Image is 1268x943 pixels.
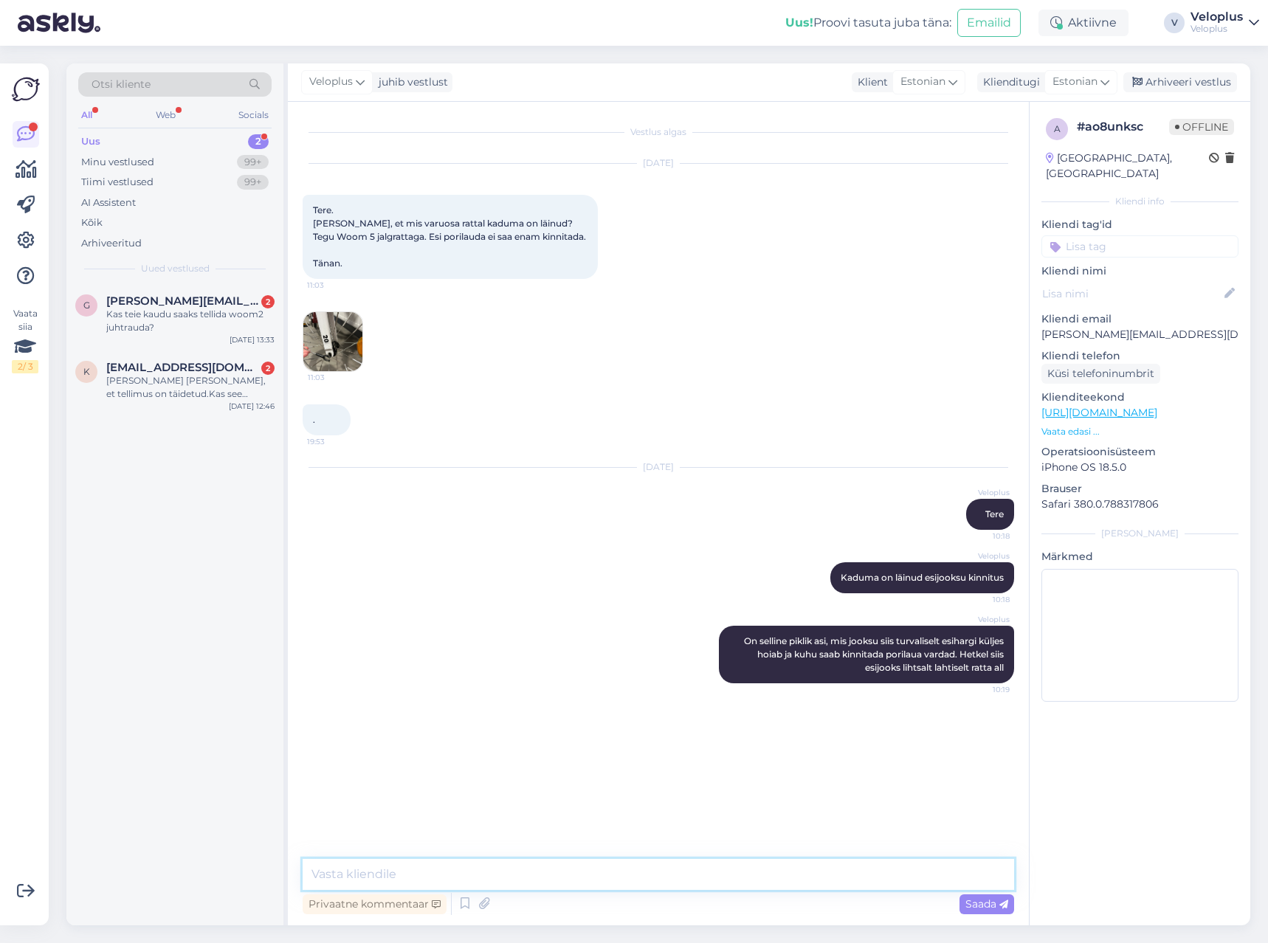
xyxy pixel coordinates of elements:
span: 10:18 [954,531,1010,542]
span: Offline [1169,119,1234,135]
input: Lisa nimi [1042,286,1222,302]
div: Kliendi info [1041,195,1238,208]
span: 11:03 [307,280,362,291]
p: Safari 380.0.788317806 [1041,497,1238,512]
span: Veloplus [954,487,1010,498]
div: V [1164,13,1185,33]
span: Kaduma on läinud esijooksu kinnitus [841,572,1004,583]
div: [PERSON_NAME] [1041,527,1238,540]
div: Veloplus [1191,23,1243,35]
div: 99+ [237,155,269,170]
span: k [83,366,90,377]
div: Klienditugi [977,75,1040,90]
span: kaijaillaste13@gmail.com [106,361,260,374]
span: g [83,300,90,311]
span: Estonian [900,74,945,90]
div: Vestlus algas [303,125,1014,139]
span: 10:19 [954,684,1010,695]
div: [PERSON_NAME] [PERSON_NAME], et tellimus on täidetud.Kas see tähendab, et on kullerile üle antud ... [106,374,275,401]
span: 19:53 [307,436,362,447]
p: iPhone OS 18.5.0 [1041,460,1238,475]
input: Lisa tag [1041,235,1238,258]
div: [DATE] 13:33 [230,334,275,345]
div: 99+ [237,175,269,190]
span: Saada [965,897,1008,911]
div: Arhiveeri vestlus [1123,72,1237,92]
div: Veloplus [1191,11,1243,23]
p: Kliendi tag'id [1041,217,1238,232]
p: Märkmed [1041,549,1238,564]
p: [PERSON_NAME][EMAIL_ADDRESS][DOMAIN_NAME] [1041,327,1238,342]
div: Küsi telefoninumbrit [1041,364,1160,384]
a: VeloplusVeloplus [1191,11,1259,35]
div: juhib vestlust [373,75,448,90]
p: Klienditeekond [1041,390,1238,405]
div: Vaata siia [12,307,38,373]
div: Proovi tasuta juba täna: [785,14,951,32]
div: [DATE] [303,460,1014,474]
div: Uus [81,134,100,149]
span: Veloplus [954,550,1010,562]
p: Vaata edasi ... [1041,425,1238,438]
b: Uus! [785,15,813,30]
p: Kliendi telefon [1041,348,1238,364]
div: # ao8unksc [1077,118,1169,136]
a: [URL][DOMAIN_NAME] [1041,406,1157,419]
div: Minu vestlused [81,155,154,170]
div: 2 [261,295,275,308]
div: Arhiveeritud [81,236,142,251]
span: Tere [985,508,1004,519]
div: 2 [261,362,275,375]
span: Uued vestlused [141,262,210,275]
p: Kliendi nimi [1041,263,1238,279]
div: [DATE] 12:46 [229,401,275,412]
div: [GEOGRAPHIC_DATA], [GEOGRAPHIC_DATA] [1046,151,1209,182]
span: Estonian [1052,74,1098,90]
div: Tiimi vestlused [81,175,154,190]
span: a [1054,123,1061,134]
span: gaius.jogar@gmail.com [106,294,260,308]
div: Aktiivne [1038,10,1129,36]
p: Kliendi email [1041,311,1238,327]
span: Otsi kliente [92,77,151,92]
span: 11:03 [308,372,363,383]
div: All [78,106,95,125]
span: Veloplus [954,614,1010,625]
span: Tere. [PERSON_NAME], et mis varuosa rattal kaduma on läinud? Tegu Woom 5 jalgrattaga. Esi porilau... [313,204,588,269]
div: 2 [248,134,269,149]
span: . [313,414,315,425]
button: Emailid [957,9,1021,37]
div: AI Assistent [81,196,136,210]
img: Attachment [303,312,362,371]
p: Brauser [1041,481,1238,497]
div: [DATE] [303,156,1014,170]
div: Privaatne kommentaar [303,894,447,914]
img: Askly Logo [12,75,40,103]
div: 2 / 3 [12,360,38,373]
div: Web [153,106,179,125]
div: Kas teie kaudu saaks tellida woom2 juhtrauda? [106,308,275,334]
p: Operatsioonisüsteem [1041,444,1238,460]
span: On selline piklik asi, mis jooksu siis turvaliselt esihargi küljes hoiab ja kuhu saab kinnitada p... [744,635,1006,673]
span: Veloplus [309,74,353,90]
div: Socials [235,106,272,125]
span: 10:18 [954,594,1010,605]
div: Kõik [81,215,103,230]
div: Klient [852,75,888,90]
